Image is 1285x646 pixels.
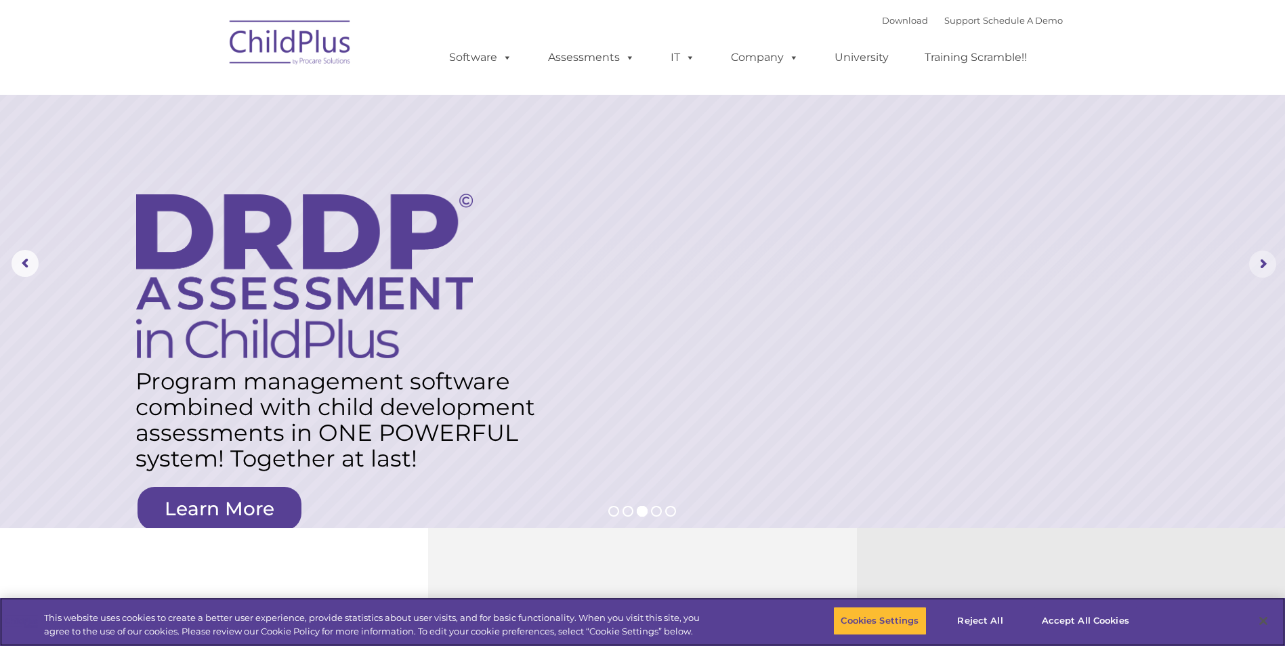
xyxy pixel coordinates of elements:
[138,487,301,530] a: Learn More
[223,11,358,79] img: ChildPlus by Procare Solutions
[657,44,709,71] a: IT
[135,368,547,471] rs-layer: Program management software combined with child development assessments in ONE POWERFUL system! T...
[188,145,246,155] span: Phone number
[188,89,230,100] span: Last name
[44,611,707,638] div: This website uses cookies to create a better user experience, provide statistics about user visit...
[1034,607,1137,635] button: Accept All Cookies
[938,607,1023,635] button: Reject All
[1248,606,1278,636] button: Close
[136,194,473,358] img: DRDP Assessment in ChildPlus
[717,44,812,71] a: Company
[833,607,926,635] button: Cookies Settings
[534,44,648,71] a: Assessments
[882,15,928,26] a: Download
[944,15,980,26] a: Support
[911,44,1040,71] a: Training Scramble!!
[983,15,1063,26] a: Schedule A Demo
[436,44,526,71] a: Software
[821,44,902,71] a: University
[882,15,1063,26] font: |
